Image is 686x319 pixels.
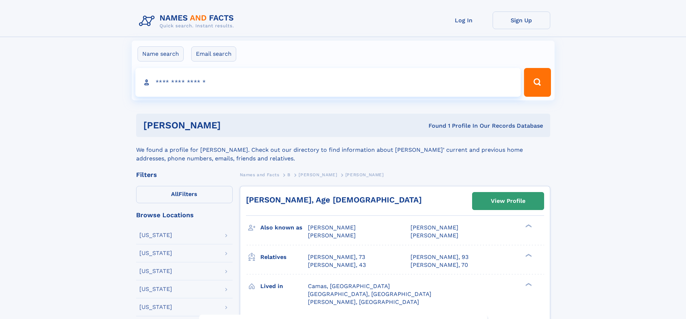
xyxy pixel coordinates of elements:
[136,137,550,163] div: We found a profile for [PERSON_NAME]. Check out our directory to find information about [PERSON_N...
[411,232,458,239] span: [PERSON_NAME]
[287,170,291,179] a: B
[411,253,468,261] a: [PERSON_NAME], 93
[260,280,308,292] h3: Lived in
[435,12,493,29] a: Log In
[308,253,365,261] a: [PERSON_NAME], 73
[411,224,458,231] span: [PERSON_NAME]
[139,304,172,310] div: [US_STATE]
[308,232,356,239] span: [PERSON_NAME]
[135,68,521,97] input: search input
[260,222,308,234] h3: Also known as
[138,46,184,61] label: Name search
[524,282,532,287] div: ❯
[136,172,233,178] div: Filters
[246,195,422,204] a: [PERSON_NAME], Age [DEMOGRAPHIC_DATA]
[136,186,233,203] label: Filters
[240,170,279,179] a: Names and Facts
[308,291,431,297] span: [GEOGRAPHIC_DATA], [GEOGRAPHIC_DATA]
[524,224,532,228] div: ❯
[345,172,384,177] span: [PERSON_NAME]
[308,261,366,269] a: [PERSON_NAME], 43
[139,286,172,292] div: [US_STATE]
[524,68,551,97] button: Search Button
[491,193,525,209] div: View Profile
[260,251,308,263] h3: Relatives
[136,212,233,218] div: Browse Locations
[191,46,236,61] label: Email search
[136,12,240,31] img: Logo Names and Facts
[308,283,390,290] span: Camas, [GEOGRAPHIC_DATA]
[299,170,337,179] a: [PERSON_NAME]
[139,232,172,238] div: [US_STATE]
[287,172,291,177] span: B
[171,191,179,197] span: All
[299,172,337,177] span: [PERSON_NAME]
[308,299,419,305] span: [PERSON_NAME], [GEOGRAPHIC_DATA]
[308,224,356,231] span: [PERSON_NAME]
[472,192,544,210] a: View Profile
[524,253,532,258] div: ❯
[411,261,468,269] a: [PERSON_NAME], 70
[493,12,550,29] a: Sign Up
[324,122,543,130] div: Found 1 Profile In Our Records Database
[139,250,172,256] div: [US_STATE]
[143,121,325,130] h1: [PERSON_NAME]
[139,268,172,274] div: [US_STATE]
